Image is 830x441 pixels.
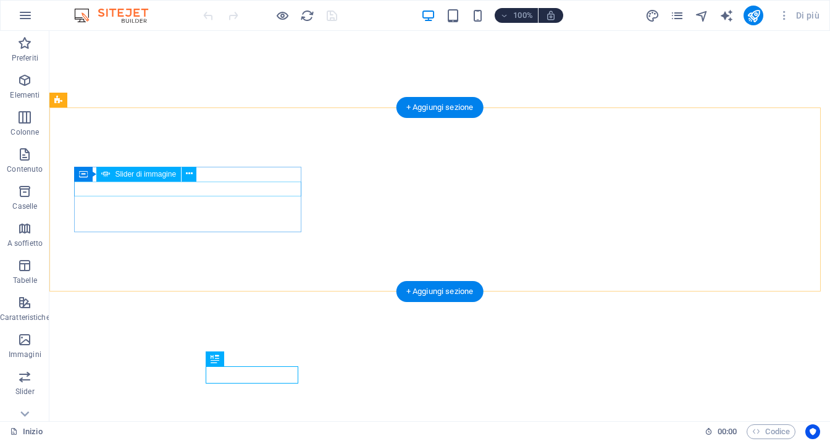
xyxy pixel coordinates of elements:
[513,8,533,23] h6: 100%
[545,10,556,21] i: Quando ridimensioni, regola automaticamente il livello di zoom in modo che corrisponda al disposi...
[12,53,38,63] p: Preferiti
[752,424,790,439] span: Codice
[744,6,763,25] button: publish
[396,97,484,118] div: + Aggiungi sezione
[13,275,37,285] p: Tabelle
[695,9,709,23] i: Navigatore
[694,8,709,23] button: navigator
[300,9,314,23] i: Ricarica la pagina
[115,170,176,178] span: Slider di immagine
[747,9,761,23] i: Pubblica
[9,350,41,359] p: Immagini
[719,9,734,23] i: AI Writer
[726,427,728,436] span: :
[10,127,39,137] p: Colonne
[12,201,37,211] p: Caselle
[778,9,820,22] span: Di più
[15,387,35,397] p: Slider
[645,8,660,23] button: design
[71,8,164,23] img: Editor Logo
[7,238,43,248] p: A soffietto
[645,9,660,23] i: Design (Ctrl+Alt+Y)
[719,8,734,23] button: text_generator
[805,424,820,439] button: Usercentrics
[10,90,40,100] p: Elementi
[275,8,290,23] button: Clicca qui per lasciare la modalità di anteprima e continuare la modifica
[773,6,824,25] button: Di più
[747,424,795,439] button: Codice
[300,8,314,23] button: reload
[705,424,737,439] h6: Tempo sessione
[718,424,737,439] span: 00 00
[669,8,684,23] button: pages
[670,9,684,23] i: Pagine (Ctrl+Alt+S)
[10,424,43,439] a: Fai clic per annullare la selezione. Doppio clic per aprire le pagine
[7,164,43,174] p: Contenuto
[495,8,539,23] button: 100%
[396,281,484,302] div: + Aggiungi sezione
